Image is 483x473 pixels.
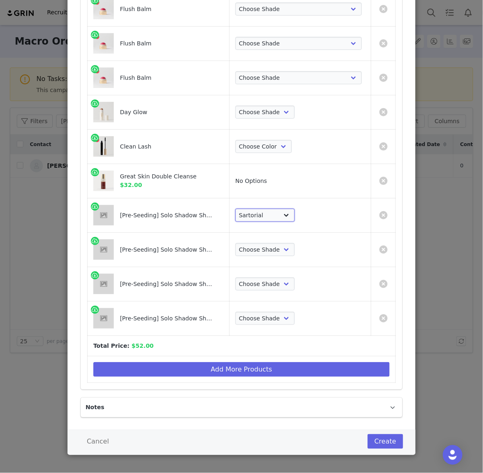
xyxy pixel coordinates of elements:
[120,74,213,82] div: Flush Balm
[93,171,114,191] img: MERIT25-DoubleCleanse-Hero_b4a39ae6-ebf2-4c93-890b-885df22e89ac.jpg
[93,205,114,225] img: placeholder-square.jpeg
[235,177,267,185] div: No Options
[120,39,213,48] div: Flush Balm
[120,280,213,288] div: [Pre-Seeding] Solo Shadow Sheens
[86,403,104,412] span: Notes
[120,314,213,323] div: [Pre-Seeding] Solo Shadow Sheens
[80,434,116,449] button: Cancel
[93,342,129,349] b: Total Price:
[93,33,114,54] img: LeBonBon_Allure_4db44ba7-16fd-4b3e-a1f0-456e05896348.jpg
[120,246,213,254] div: [Pre-Seeding] Solo Shadow Sheens
[93,362,390,377] button: Add More Products
[93,239,114,260] img: placeholder-square.jpeg
[120,182,142,188] span: $32.00
[93,308,114,329] img: placeholder-square.jpeg
[93,274,114,294] img: placeholder-square.jpeg
[120,211,213,220] div: [Pre-Seeding] Solo Shadow Sheens
[368,434,403,449] button: Create
[131,342,153,349] span: $52.00
[120,5,213,14] div: Flush Balm
[120,172,213,181] div: Great Skin Double Cleanse
[93,136,114,157] img: MERIT-Clean_Lash_Allure_Seal_1.jpg
[120,108,213,117] div: Day Glow
[120,142,213,151] div: Clean Lash
[443,445,463,465] div: Open Intercom Messenger
[93,68,114,88] img: LeBonBon_Allure_4db44ba7-16fd-4b3e-a1f0-456e05896348.jpg
[93,102,114,122] img: MERIT-DayGlow-Solstice_1454a5da-a36a-44f8-a387-afc4cdedc496.jpg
